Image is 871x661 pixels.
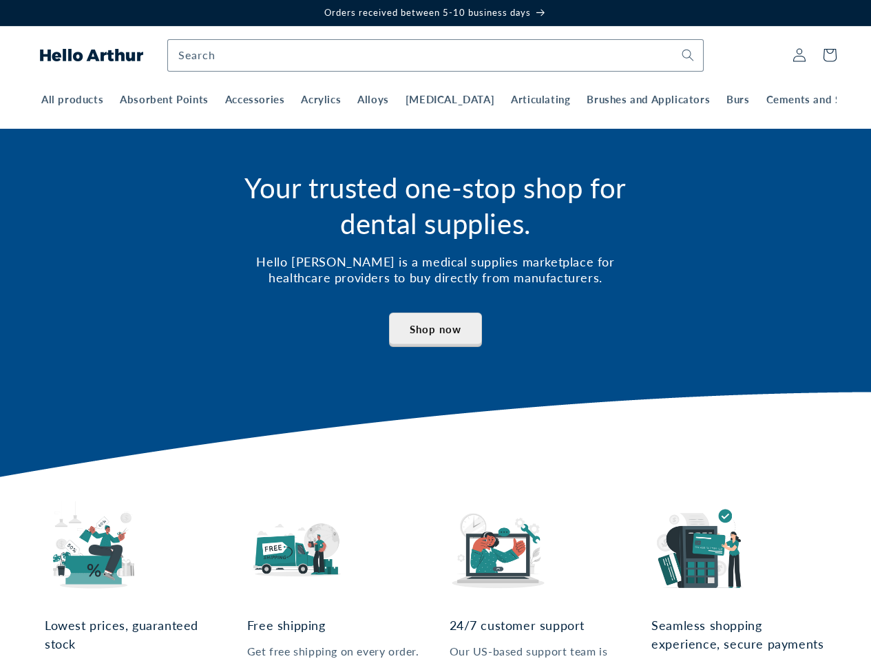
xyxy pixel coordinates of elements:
[41,93,103,107] span: All products
[673,40,703,70] button: Search
[450,616,625,635] h3: 24/7 customer support
[112,85,217,107] a: Absorbent Points
[293,85,349,107] a: Acrylics
[587,93,710,107] span: Brushes and Applicators
[45,501,143,599] img: Medical supplies at lowest prices and guaranteed stock
[503,85,578,107] a: Articulating
[247,501,345,599] img: Receive your medical supplies fast and for free. Every time.
[718,85,757,107] a: Burs
[726,93,749,107] span: Burs
[389,313,482,347] a: Shop now
[301,93,341,107] span: Acrylics
[406,93,494,107] span: [MEDICAL_DATA]
[45,616,220,653] h3: Lowest prices, guaranteed stock
[247,616,422,635] h3: Free shipping
[397,85,503,107] a: [MEDICAL_DATA]
[120,93,209,107] span: Absorbent Points
[40,49,143,61] img: Hello Arthur logo
[217,85,293,107] a: Accessories
[33,85,112,107] a: All products
[226,254,646,286] h3: Hello [PERSON_NAME] is a medical supplies marketplace for healthcare providers to buy directly fr...
[349,85,397,107] a: Alloys
[244,171,627,240] span: Your trusted one-stop shop for dental supplies.
[357,93,389,107] span: Alloys
[578,85,718,107] a: Brushes and Applicators
[511,93,570,107] span: Articulating
[225,93,285,107] span: Accessories
[450,501,547,599] img: Around the clock support by our US-based team
[651,616,826,653] h3: Seamless shopping experience, secure payments
[651,501,749,599] img: Seamless shopping experience and secure payments
[14,7,857,19] p: Orders received between 5-10 business days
